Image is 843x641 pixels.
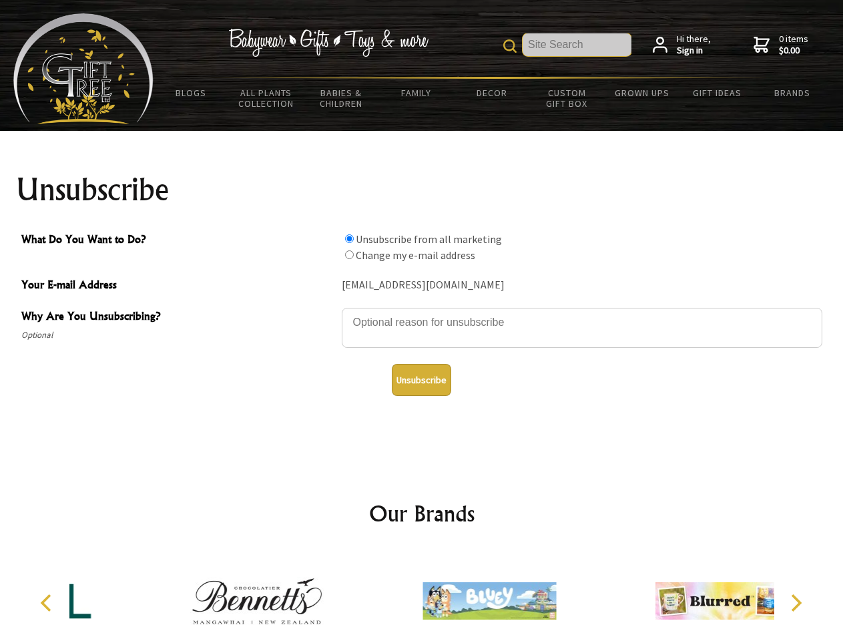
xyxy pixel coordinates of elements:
[21,231,335,250] span: What Do You Want to Do?
[356,248,475,262] label: Change my e-mail address
[679,79,755,107] a: Gift Ideas
[154,79,229,107] a: BLOGS
[755,79,830,107] a: Brands
[677,45,711,57] strong: Sign in
[523,33,631,56] input: Site Search
[356,232,502,246] label: Unsubscribe from all marketing
[342,275,822,296] div: [EMAIL_ADDRESS][DOMAIN_NAME]
[228,29,429,57] img: Babywear - Gifts - Toys & more
[21,308,335,327] span: Why Are You Unsubscribing?
[379,79,455,107] a: Family
[27,497,817,529] h2: Our Brands
[21,327,335,343] span: Optional
[503,39,517,53] img: product search
[779,33,808,57] span: 0 items
[604,79,679,107] a: Grown Ups
[677,33,711,57] span: Hi there,
[13,13,154,124] img: Babyware - Gifts - Toys and more...
[345,250,354,259] input: What Do You Want to Do?
[653,33,711,57] a: Hi there,Sign in
[392,364,451,396] button: Unsubscribe
[33,588,63,618] button: Previous
[16,174,828,206] h1: Unsubscribe
[229,79,304,118] a: All Plants Collection
[304,79,379,118] a: Babies & Children
[345,234,354,243] input: What Do You Want to Do?
[781,588,810,618] button: Next
[754,33,808,57] a: 0 items$0.00
[779,45,808,57] strong: $0.00
[21,276,335,296] span: Your E-mail Address
[454,79,529,107] a: Decor
[342,308,822,348] textarea: Why Are You Unsubscribing?
[529,79,605,118] a: Custom Gift Box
